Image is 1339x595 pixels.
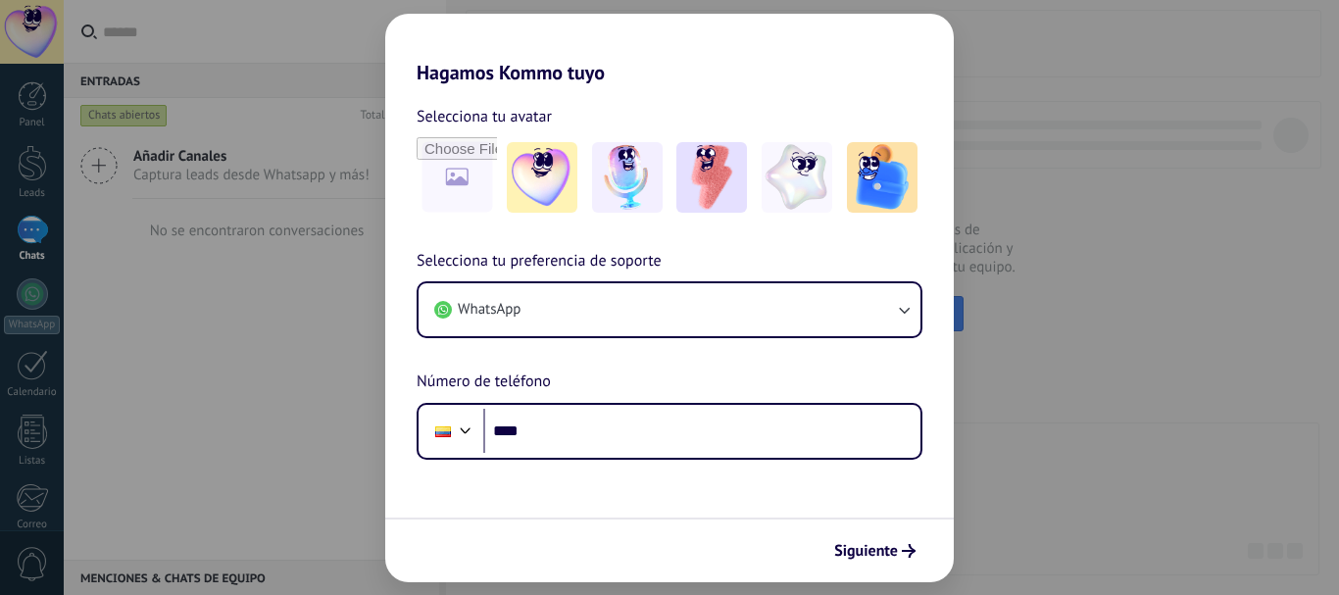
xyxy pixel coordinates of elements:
span: Selecciona tu preferencia de soporte [417,249,662,274]
span: Siguiente [834,544,898,558]
button: Siguiente [825,534,924,568]
span: Selecciona tu avatar [417,104,552,129]
span: WhatsApp [458,300,521,320]
div: Ecuador: + 593 [424,411,462,452]
img: -3.jpeg [676,142,747,213]
img: -1.jpeg [507,142,577,213]
img: -4.jpeg [762,142,832,213]
span: Número de teléfono [417,370,551,395]
button: WhatsApp [419,283,920,336]
img: -5.jpeg [847,142,917,213]
h2: Hagamos Kommo tuyo [385,14,954,84]
img: -2.jpeg [592,142,663,213]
